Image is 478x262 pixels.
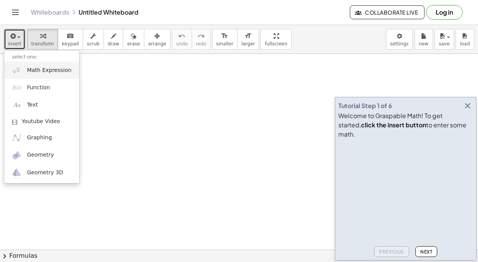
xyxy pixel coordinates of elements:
span: erase [127,41,140,47]
i: format_size [244,32,252,41]
span: new [419,41,428,47]
button: save [435,29,454,50]
i: keyboard [67,32,74,41]
img: sqrt_x.png [12,65,22,75]
span: keypad [62,41,79,47]
span: Geometry [27,151,54,159]
a: Geometry [4,147,79,164]
button: settings [386,29,413,50]
span: settings [390,41,409,47]
span: Youtube Video [22,118,60,125]
span: scrub [87,41,100,47]
div: Welcome to Graspable Math! To get started, to enter some math. [338,111,473,139]
button: redoredo [192,29,211,50]
img: Aa.png [12,100,22,110]
img: ggb-3d.svg [12,168,22,177]
i: redo [197,32,205,41]
button: scrub [83,29,104,50]
a: Geometry 3D [4,164,79,181]
button: format_sizelarger [237,29,259,50]
span: Graphing [27,134,52,142]
span: Next [420,249,432,255]
span: insert [8,41,21,47]
div: Tutorial Step 1 of 6 [338,101,392,110]
span: Math Expression [27,67,71,74]
button: format_sizesmaller [212,29,237,50]
a: Text [4,97,79,114]
a: Youtube Video [4,114,79,129]
span: save [439,41,450,47]
span: fullscreen [265,41,287,47]
button: Collaborate Live [350,5,425,19]
span: larger [241,41,255,47]
span: Function [27,84,50,92]
button: insert [4,29,25,50]
span: undo [176,41,188,47]
button: Toggle navigation [9,6,22,18]
img: ggb-graphing.svg [12,133,22,143]
button: erase [123,29,144,50]
span: smaller [216,41,233,47]
button: transform [27,29,58,50]
span: draw [108,41,119,47]
button: draw [104,29,124,50]
button: Log in [426,5,463,20]
button: arrange [144,29,170,50]
img: ggb-geometry.svg [12,150,22,160]
button: undoundo [172,29,192,50]
button: Next [415,246,437,257]
li: select one: [4,53,79,62]
span: redo [196,41,206,47]
a: Function [4,79,79,96]
button: load [456,29,474,50]
button: keyboardkeypad [58,29,83,50]
a: Graphing [4,129,79,147]
button: new [414,29,433,50]
i: format_size [221,32,228,41]
a: Whiteboards [31,8,69,16]
i: undo [178,32,186,41]
span: load [460,41,470,47]
span: Geometry 3D [27,169,63,177]
b: click the insert button [361,121,426,129]
img: f_x.png [12,83,22,92]
span: Collaborate Live [356,9,418,16]
button: fullscreen [261,29,291,50]
a: Math Expression [4,62,79,79]
span: transform [31,41,54,47]
span: arrange [148,41,166,47]
span: Text [27,101,38,109]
